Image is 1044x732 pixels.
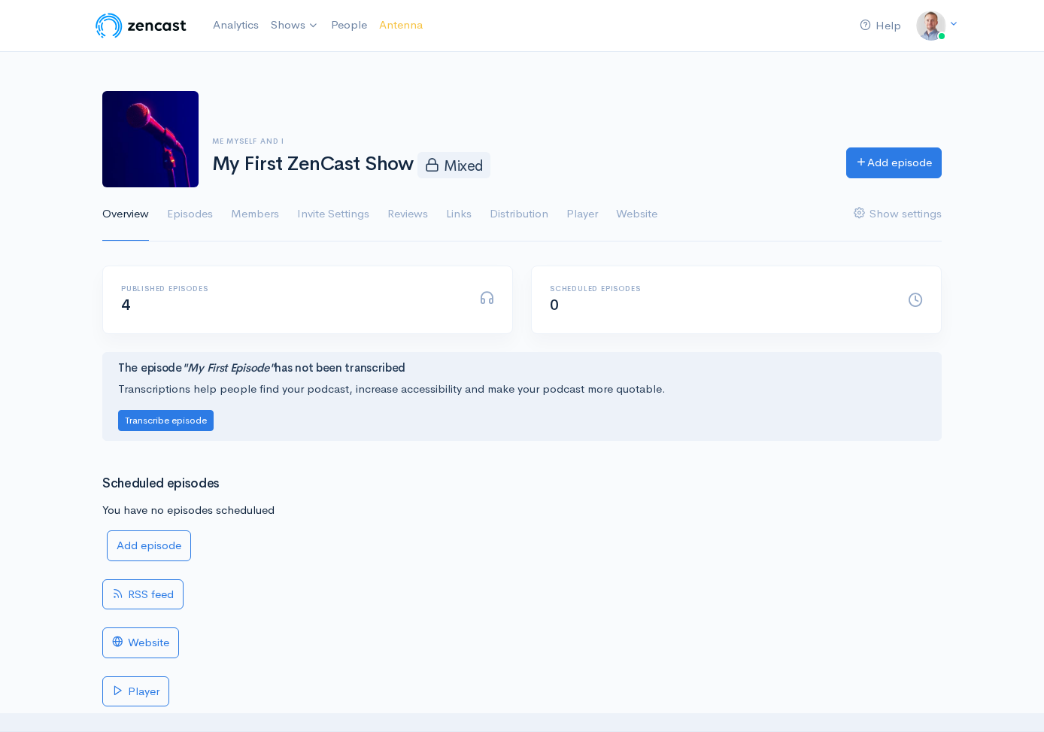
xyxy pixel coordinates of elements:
[121,296,130,314] span: 4
[854,10,907,42] a: Help
[550,296,559,314] span: 0
[846,147,942,178] a: Add episode
[93,11,189,41] img: ZenCast Logo
[265,9,325,42] a: Shows
[373,9,429,41] a: Antenna
[118,381,926,398] p: Transcriptions help people find your podcast, increase accessibility and make your podcast more q...
[102,502,942,519] p: You have no episodes schedulued
[121,284,461,293] h6: Published episodes
[167,187,213,241] a: Episodes
[490,187,548,241] a: Distribution
[102,477,942,491] h3: Scheduled episodes
[118,410,214,432] button: Transcribe episode
[107,530,191,561] a: Add episode
[854,187,942,241] a: Show settings
[212,137,828,145] h6: Me Myself and I
[325,9,373,41] a: People
[417,152,490,178] span: Mixed
[207,9,265,41] a: Analytics
[550,284,890,293] h6: Scheduled episodes
[916,11,946,41] img: ...
[212,152,828,178] h1: My First ZenCast Show
[118,412,214,427] a: Transcribe episode
[566,187,598,241] a: Player
[118,362,926,375] h4: The episode has not been transcribed
[102,187,149,241] a: Overview
[102,627,179,658] a: Website
[616,187,657,241] a: Website
[231,187,279,241] a: Members
[297,187,369,241] a: Invite Settings
[102,676,169,707] a: Player
[102,579,184,610] a: RSS feed
[446,187,472,241] a: Links
[182,360,275,375] i: "My First Episode"
[387,187,428,241] a: Reviews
